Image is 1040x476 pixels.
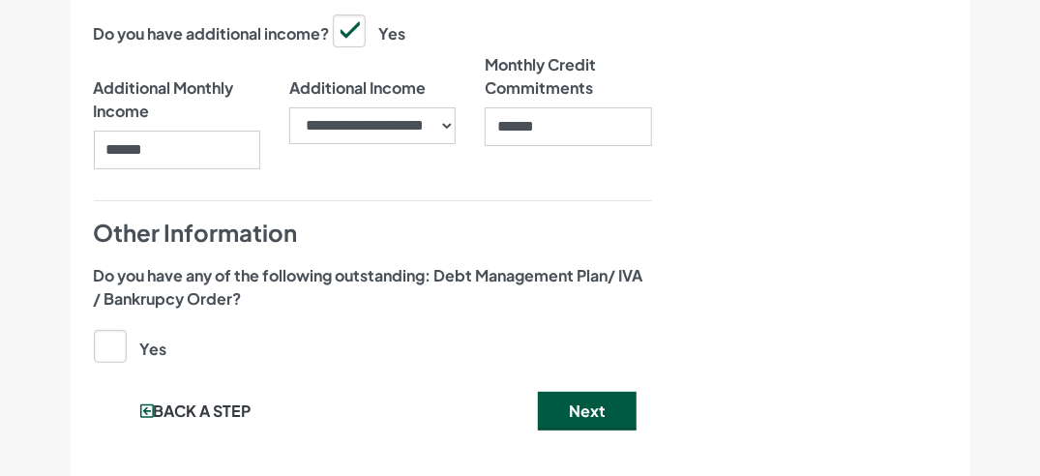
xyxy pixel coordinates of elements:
label: Do you have any of the following outstanding: Debt Management Plan/ IVA / Bankrupcy Order? [94,264,652,311]
label: Yes [94,330,167,361]
label: Yes [333,15,406,45]
h4: Other Information [94,217,652,250]
label: Additional Monthly Income [94,53,260,123]
button: Next [538,392,637,431]
label: Monthly Credit Commitments [485,53,651,100]
button: Back a step [109,392,282,431]
label: Additional Income [289,53,426,100]
label: Do you have additional income? [94,22,330,45]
